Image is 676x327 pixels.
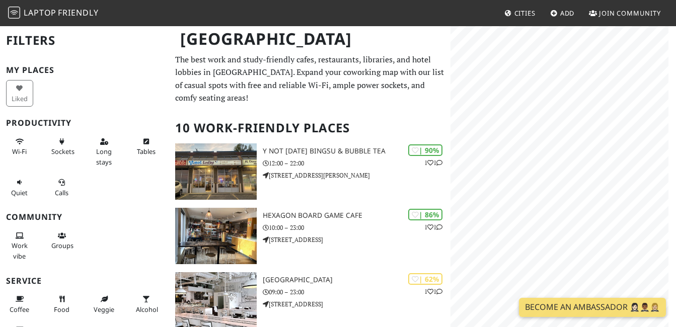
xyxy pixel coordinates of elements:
[133,291,160,317] button: Alcohol
[6,227,33,264] button: Work vibe
[519,298,666,317] a: Become an Ambassador 🤵🏻‍♀️🤵🏾‍♂️🤵🏼‍♀️
[263,171,450,180] p: [STREET_ADDRESS][PERSON_NAME]
[6,276,163,286] h3: Service
[91,133,118,170] button: Long stays
[175,53,445,105] p: The best work and study-friendly cafes, restaurants, libraries, and hotel lobbies in [GEOGRAPHIC_...
[263,211,450,220] h3: Hexagon Board Game Cafe
[408,209,442,220] div: | 86%
[408,273,442,285] div: | 62%
[55,188,68,197] span: Video/audio calls
[48,291,76,317] button: Food
[51,147,74,156] span: Power sockets
[599,9,661,18] span: Join Community
[263,276,450,284] h3: [GEOGRAPHIC_DATA]
[424,287,442,296] p: 1 1
[24,7,56,18] span: Laptop
[6,212,163,222] h3: Community
[8,5,99,22] a: LaptopFriendly LaptopFriendly
[137,147,156,156] span: Work-friendly tables
[6,291,33,317] button: Coffee
[263,158,450,168] p: 12:00 – 22:00
[263,223,450,232] p: 10:00 – 23:00
[58,7,98,18] span: Friendly
[133,133,160,160] button: Tables
[169,143,451,200] a: Y Not Today Bingsu & Bubble tea | 90% 11 Y Not [DATE] Bingsu & Bubble tea 12:00 – 22:00 [STREET_A...
[172,25,449,53] h1: [GEOGRAPHIC_DATA]
[11,188,28,197] span: Quiet
[6,25,163,56] h2: Filters
[169,208,451,264] a: Hexagon Board Game Cafe | 86% 11 Hexagon Board Game Cafe 10:00 – 23:00 [STREET_ADDRESS]
[546,4,579,22] a: Add
[175,208,257,264] img: Hexagon Board Game Cafe
[54,305,69,314] span: Food
[48,227,76,254] button: Groups
[10,305,29,314] span: Coffee
[51,241,73,250] span: Group tables
[48,174,76,201] button: Calls
[6,118,163,128] h3: Productivity
[263,235,450,244] p: [STREET_ADDRESS]
[175,143,257,200] img: Y Not Today Bingsu & Bubble tea
[560,9,575,18] span: Add
[424,222,442,232] p: 1 1
[12,147,27,156] span: Stable Wi-Fi
[500,4,540,22] a: Cities
[48,133,76,160] button: Sockets
[263,299,450,309] p: [STREET_ADDRESS]
[6,174,33,201] button: Quiet
[263,147,450,155] h3: Y Not [DATE] Bingsu & Bubble tea
[263,287,450,297] p: 09:00 – 23:00
[96,147,112,166] span: Long stays
[424,158,442,168] p: 1 1
[408,144,442,156] div: | 90%
[136,305,158,314] span: Alcohol
[175,113,445,143] h2: 10 Work-Friendly Places
[94,305,114,314] span: Veggie
[514,9,536,18] span: Cities
[6,65,163,75] h3: My Places
[12,241,28,260] span: People working
[91,291,118,317] button: Veggie
[585,4,665,22] a: Join Community
[8,7,20,19] img: LaptopFriendly
[6,133,33,160] button: Wi-Fi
